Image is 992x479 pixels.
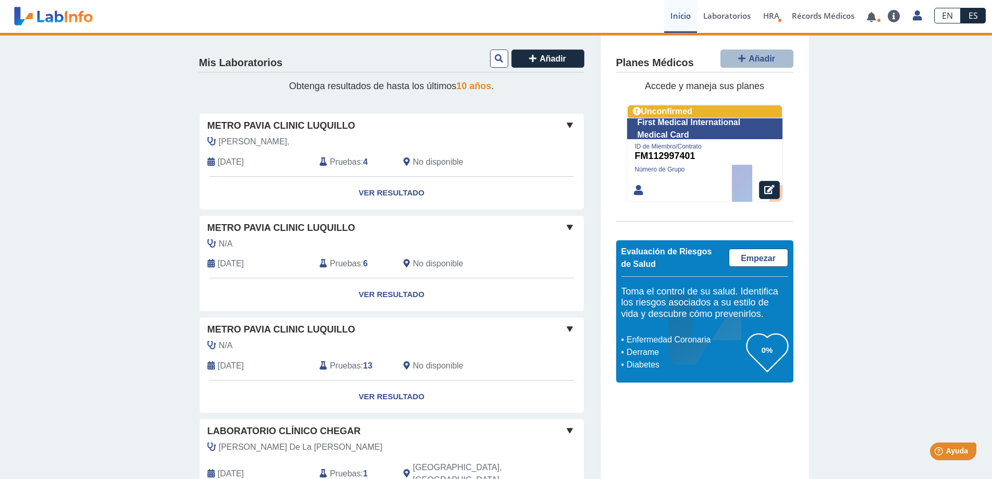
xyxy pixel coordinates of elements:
[961,8,986,23] a: ES
[219,339,233,352] span: N/A
[934,8,961,23] a: EN
[219,136,290,148] span: Cruz Fernandez,
[749,54,775,63] span: Añadir
[624,334,746,346] li: Enfermedad Coronaria
[330,257,361,270] span: Pruebas
[741,254,776,263] span: Empezar
[624,359,746,371] li: Diabetes
[218,360,244,372] span: 2024-11-13
[746,343,788,357] h3: 0%
[207,424,361,438] span: Laboratorio Clínico Chegar
[413,156,463,168] span: No disponible
[621,247,712,268] span: Evaluación de Riesgos de Salud
[207,119,356,133] span: Metro Pavia Clinic Luquillo
[218,257,244,270] span: 2025-03-31
[199,57,283,69] h4: Mis Laboratorios
[720,50,793,68] button: Añadir
[763,10,779,21] span: HRA
[645,81,764,91] span: Accede y maneja sus planes
[621,286,788,320] h5: Toma el control de su salud. Identifica los riesgos asociados a su estilo de vida y descubre cómo...
[312,156,396,168] div: :
[200,278,584,311] a: Ver Resultado
[363,259,368,268] b: 6
[312,360,396,372] div: :
[624,346,746,359] li: Derrame
[200,177,584,210] a: Ver Resultado
[363,157,368,166] b: 4
[540,54,566,63] span: Añadir
[200,380,584,413] a: Ver Resultado
[363,469,368,478] b: 1
[330,360,361,372] span: Pruebas
[207,323,356,337] span: Metro Pavia Clinic Luquillo
[363,361,373,370] b: 13
[219,441,383,453] span: Lopez De La Cruz, Carmen
[289,81,494,91] span: Obtenga resultados de hasta los últimos .
[729,249,788,267] a: Empezar
[207,221,356,235] span: Metro Pavia Clinic Luquillo
[413,257,463,270] span: No disponible
[899,438,981,468] iframe: Help widget launcher
[457,81,492,91] span: 10 años
[511,50,584,68] button: Añadir
[312,257,396,270] div: :
[219,238,233,250] span: N/A
[218,156,244,168] span: 2025-08-12
[330,156,361,168] span: Pruebas
[413,360,463,372] span: No disponible
[616,57,694,69] h4: Planes Médicos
